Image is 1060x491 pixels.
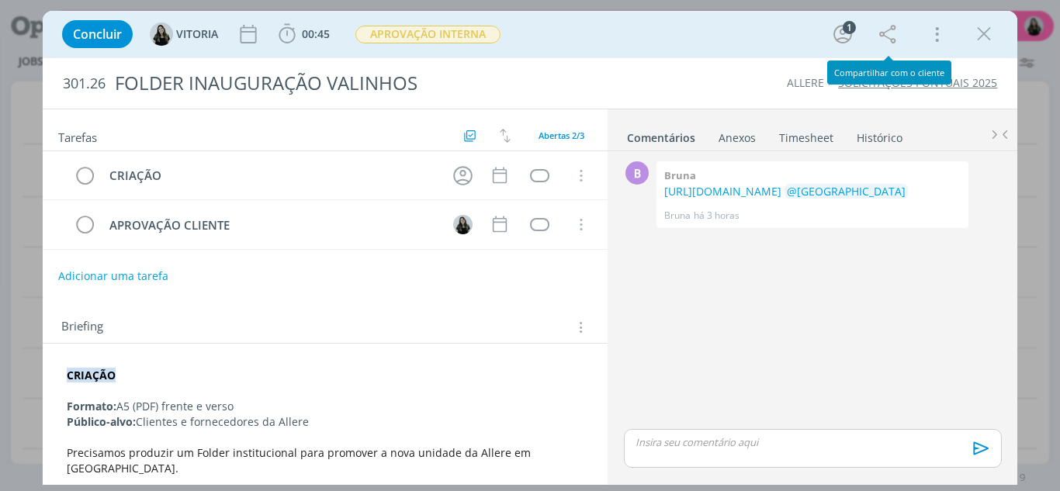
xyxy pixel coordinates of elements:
a: ALLERE [787,75,824,90]
span: Precisamos produzir um Folder institucional para promover a nova unidade da Allere em [GEOGRAPHIC... [67,445,534,475]
button: V [451,213,474,236]
a: Histórico [856,123,903,146]
strong: Formato: [67,399,116,413]
button: Concluir [62,20,133,48]
img: V [150,22,173,46]
span: APROVAÇÃO INTERNA [355,26,501,43]
a: Timesheet [778,123,834,146]
div: Anexos [719,130,756,146]
span: Abertas 2/3 [539,130,584,141]
button: 1 [830,22,855,47]
img: arrow-down-up.svg [500,129,511,143]
b: Bruna [664,168,696,182]
div: FOLDER INAUGURAÇÃO VALINHOS [109,64,601,102]
div: 1 [843,21,856,34]
div: Compartilhar com o cliente [834,67,944,78]
button: Adicionar uma tarefa [57,262,169,290]
span: há 3 horas [694,209,740,223]
span: Tarefas [58,126,97,145]
span: Concluir [73,28,122,40]
p: A5 (PDF) frente e verso [67,399,584,414]
span: Briefing [61,317,103,337]
img: V [453,215,473,234]
a: Comentários [626,123,696,146]
strong: CRIAÇÃO [67,368,116,382]
span: 301.26 [63,75,106,92]
button: APROVAÇÃO INTERNA [355,25,501,44]
p: Bruna [664,209,691,223]
a: [URL][DOMAIN_NAME] [664,184,781,199]
span: VITORIA [176,29,218,40]
span: @[GEOGRAPHIC_DATA] [787,184,906,199]
button: 00:45 [275,22,334,47]
div: dialog [43,11,1018,485]
strong: Público-alvo: [67,414,136,429]
p: Clientes e fornecedores da Allere [67,414,584,430]
div: CRIAÇÃO [103,166,439,185]
span: 00:45 [302,26,330,41]
div: APROVAÇÃO CLIENTE [103,216,439,235]
div: B [625,161,649,185]
button: VVITORIA [150,22,218,46]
